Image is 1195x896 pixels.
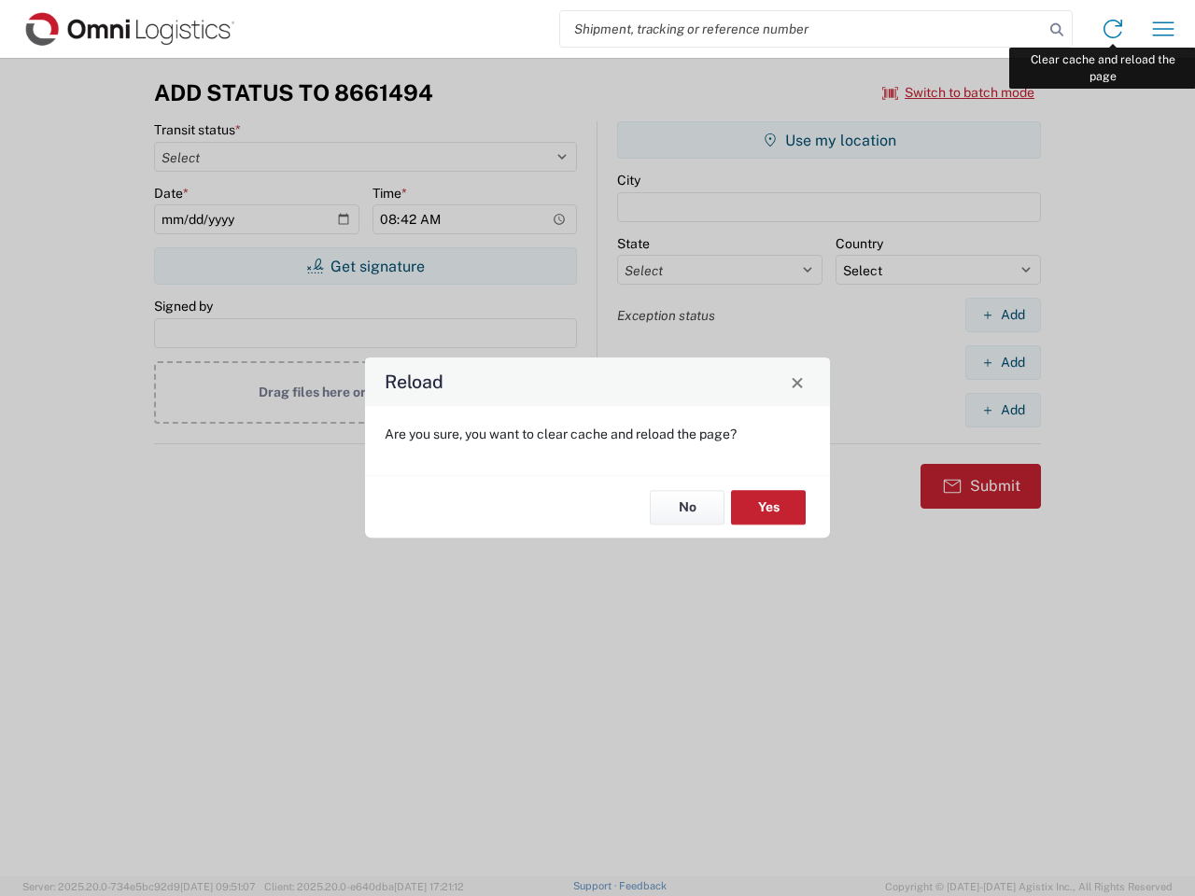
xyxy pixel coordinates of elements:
button: Yes [731,490,806,525]
input: Shipment, tracking or reference number [560,11,1044,47]
button: No [650,490,724,525]
button: Close [784,369,810,395]
h4: Reload [385,369,443,396]
p: Are you sure, you want to clear cache and reload the page? [385,426,810,442]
